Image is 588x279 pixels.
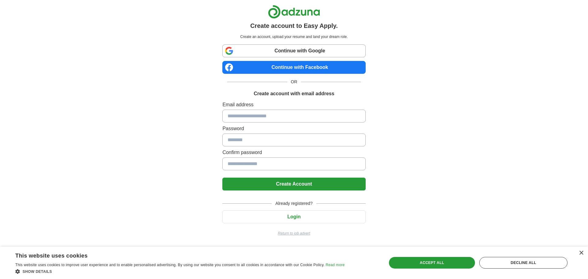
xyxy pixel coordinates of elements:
div: Close [579,251,583,255]
div: This website uses cookies [15,250,329,259]
div: Accept all [389,257,475,269]
a: Return to job advert [222,231,365,236]
span: This website uses cookies to improve user experience and to enable personalised advertising. By u... [15,263,325,267]
h1: Create account to Easy Apply. [250,21,338,30]
span: Show details [23,270,52,274]
span: Already registered? [272,200,316,207]
h1: Create account with email address [254,90,334,97]
label: Email address [222,101,365,108]
div: Show details [15,268,345,274]
a: Read more, opens a new window [326,263,345,267]
label: Confirm password [222,149,365,156]
label: Password [222,125,365,132]
a: Login [222,214,365,219]
div: Decline all [479,257,567,269]
p: Create an account, upload your resume and land your dream role. [224,34,364,40]
a: Continue with Google [222,44,365,57]
button: Create Account [222,178,365,190]
button: Login [222,210,365,223]
img: Adzuna logo [268,5,320,19]
a: Continue with Facebook [222,61,365,74]
span: OR [287,79,301,85]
